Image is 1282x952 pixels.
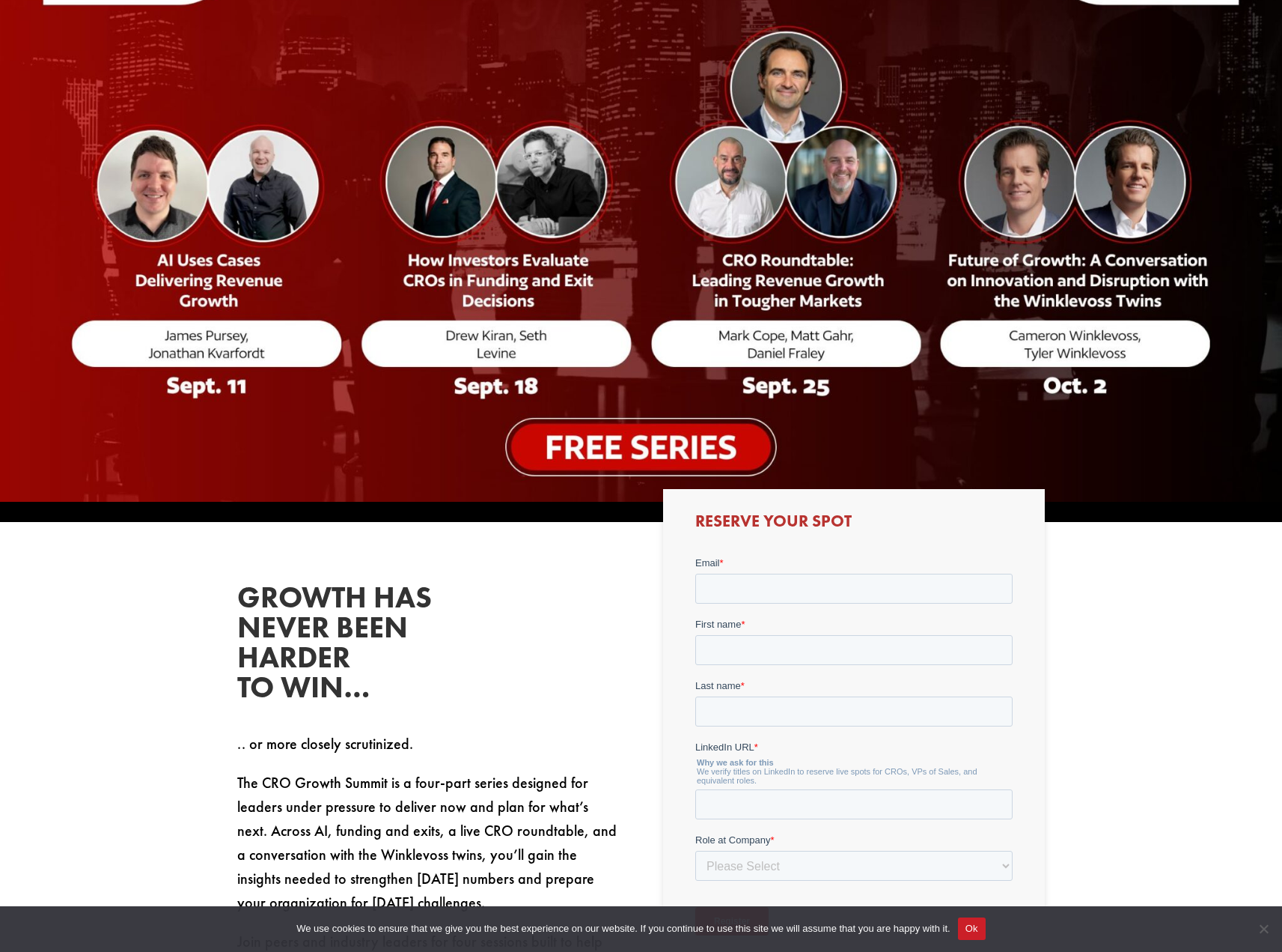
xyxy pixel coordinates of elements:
h2: Growth has never been harder to win… [237,583,462,710]
h3: Reserve Your Spot [695,513,1013,537]
span: .. or more closely scrutinized. [237,734,413,754]
span: No [1256,921,1271,936]
span: We use cookies to ensure that we give you the best experience on our website. If you continue to ... [296,921,950,936]
button: Ok [958,918,986,940]
span: The CRO Growth Summit is a four-part series designed for leaders under pressure to deliver now an... [237,773,617,912]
